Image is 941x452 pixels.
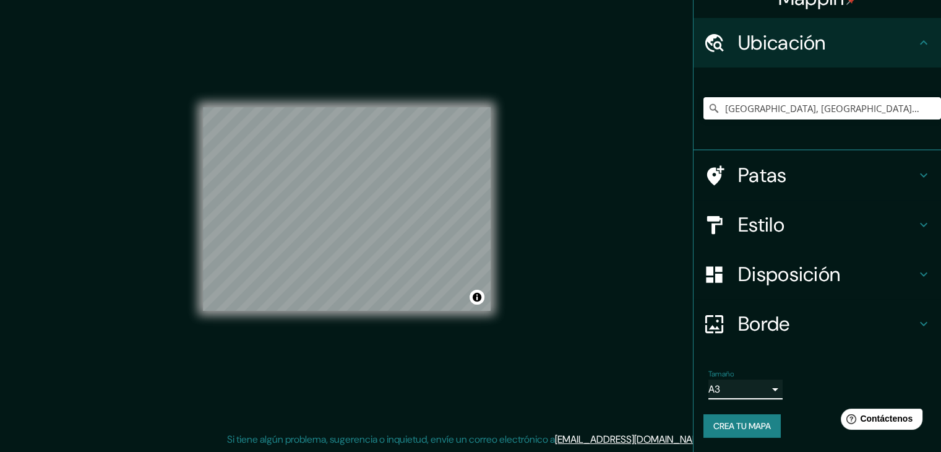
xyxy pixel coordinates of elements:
[694,200,941,250] div: Estilo
[703,414,781,438] button: Crea tu mapa
[708,383,720,396] font: A3
[738,30,826,56] font: Ubicación
[738,311,790,337] font: Borde
[738,261,840,287] font: Disposición
[708,380,783,399] div: A3
[738,162,787,188] font: Patas
[713,420,771,432] font: Crea tu mapa
[694,150,941,200] div: Patas
[831,404,927,438] iframe: Lanzador de widgets de ayuda
[470,290,484,305] button: Activar o desactivar atribución
[738,212,784,238] font: Estilo
[203,107,491,311] canvas: Mapa
[227,433,555,446] font: Si tiene algún problema, sugerencia o inquietud, envíe un correo electrónico a
[708,369,734,379] font: Tamaño
[694,18,941,67] div: Ubicación
[694,299,941,349] div: Borde
[703,97,941,120] input: Elige tu ciudad o zona
[694,250,941,299] div: Disposición
[555,433,708,446] a: [EMAIL_ADDRESS][DOMAIN_NAME]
